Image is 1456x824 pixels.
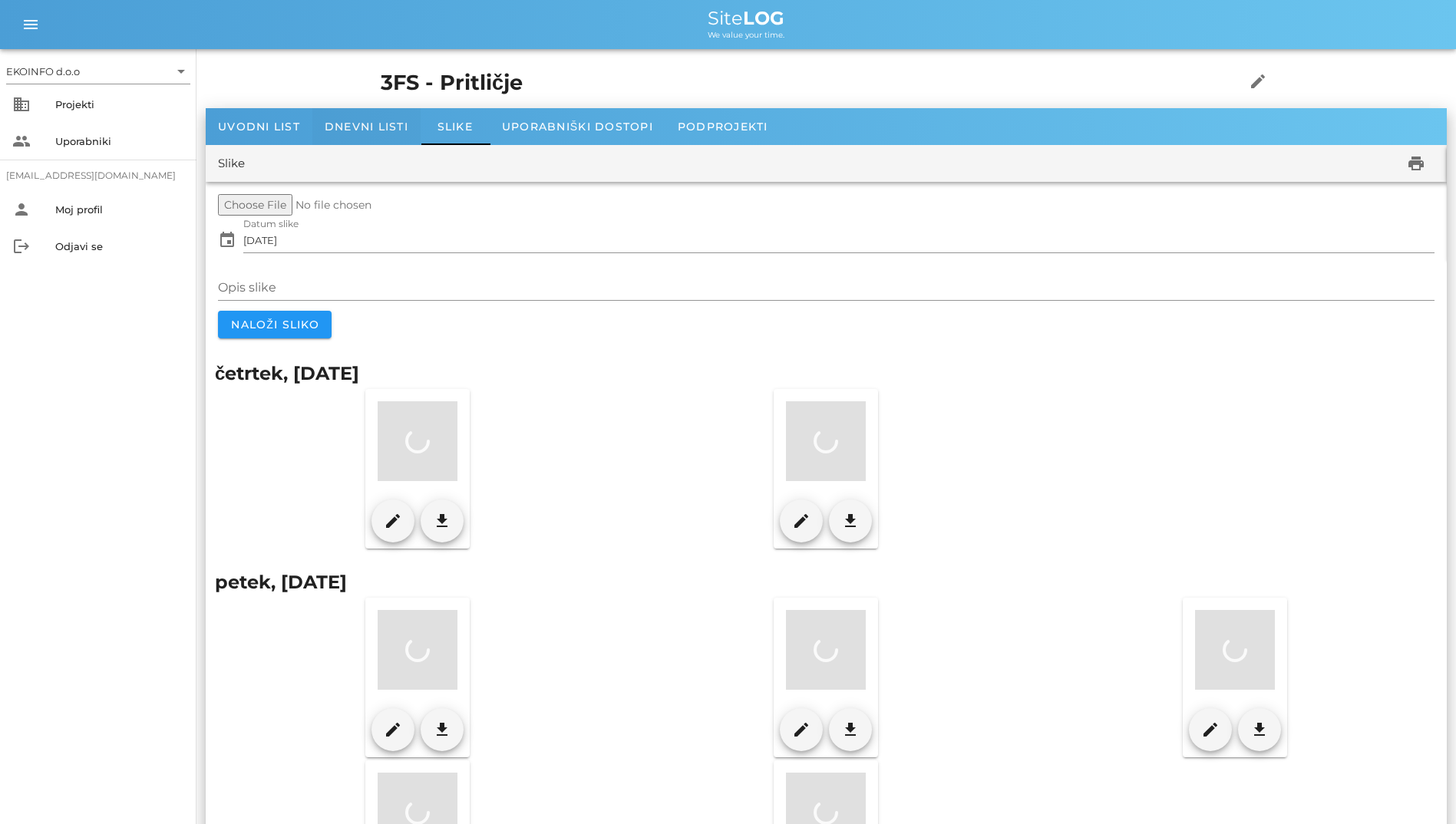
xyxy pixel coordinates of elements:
i: edit [1249,72,1267,91]
div: Uporabniki [55,135,184,147]
i: download [841,720,860,739]
div: Moj profil [55,203,184,216]
i: business [12,95,31,114]
i: event [218,231,236,249]
h1: 3FS - Pritličje [381,68,1197,99]
i: logout [12,237,31,255]
div: EKOINFO d.o.o [6,59,190,84]
i: edit [384,720,402,739]
i: print [1407,154,1425,173]
i: edit [792,512,811,530]
h2: petek, [DATE] [215,569,1438,596]
div: EKOINFO d.o.o [6,64,80,78]
div: Pripomoček za klepet [1236,658,1456,824]
i: download [433,720,451,739]
i: menu [21,15,40,34]
span: We value your time. [708,30,784,40]
h2: četrtek, [DATE] [215,360,1438,387]
div: Projekti [55,98,184,110]
label: Datum slike [243,219,299,230]
span: Site [708,7,784,29]
span: Uvodni list [218,120,300,133]
div: Slike [218,155,245,173]
i: download [433,512,451,530]
i: arrow_drop_down [172,62,190,81]
iframe: Chat Widget [1236,658,1456,824]
button: Naloži sliko [218,311,332,338]
span: Uporabniški dostopi [502,120,653,133]
span: Dnevni listi [325,120,408,133]
span: Naloži sliko [230,318,319,331]
i: people [12,132,31,150]
i: download [841,512,860,530]
b: LOG [743,7,784,29]
div: Odjavi se [55,240,184,252]
span: Podprojekti [678,120,768,133]
span: Slike [437,120,473,133]
i: edit [384,512,402,530]
i: person [12,200,31,219]
i: edit [792,720,811,739]
i: edit [1201,720,1220,739]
